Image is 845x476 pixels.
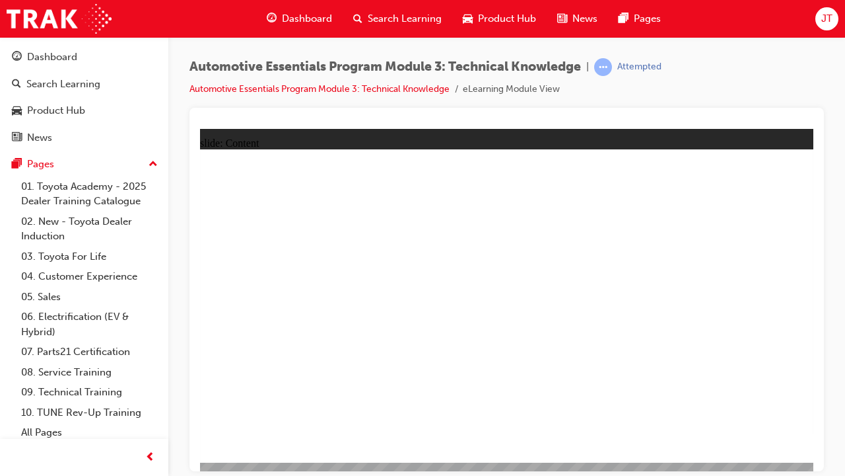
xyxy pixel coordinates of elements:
span: JT [821,11,832,26]
img: Trak [7,4,112,34]
a: 06. Electrification (EV & Hybrid) [16,307,163,342]
span: prev-icon [145,450,155,466]
span: news-icon [12,132,22,144]
a: 07. Parts21 Certification [16,342,163,362]
button: Pages [5,152,163,177]
span: search-icon [12,79,21,91]
span: news-icon [557,11,567,27]
a: All Pages [16,422,163,443]
div: News [27,130,52,145]
span: Dashboard [282,11,332,26]
span: pages-icon [619,11,628,27]
span: up-icon [149,156,158,173]
a: 05. Sales [16,287,163,307]
span: search-icon [353,11,362,27]
span: car-icon [12,105,22,117]
div: Product Hub [27,103,85,118]
a: 09. Technical Training [16,382,163,403]
a: 08. Service Training [16,362,163,383]
span: News [572,11,597,26]
span: pages-icon [12,159,22,171]
a: 03. Toyota For Life [16,247,163,267]
span: Automotive Essentials Program Module 3: Technical Knowledge [189,59,581,75]
span: | [586,59,589,75]
a: pages-iconPages [608,5,671,32]
a: guage-iconDashboard [256,5,343,32]
a: 02. New - Toyota Dealer Induction [16,212,163,247]
span: learningRecordVerb_ATTEMPT-icon [594,58,612,76]
button: JT [815,7,838,30]
span: Pages [634,11,661,26]
a: Product Hub [5,99,163,123]
a: Search Learning [5,72,163,97]
span: car-icon [463,11,473,27]
li: eLearning Module View [463,82,560,97]
a: search-iconSearch Learning [343,5,452,32]
div: Dashboard [27,50,77,65]
a: 04. Customer Experience [16,266,163,287]
span: Search Learning [368,11,442,26]
span: guage-icon [12,52,22,63]
a: car-iconProduct Hub [452,5,547,32]
span: guage-icon [267,11,277,27]
a: 10. TUNE Rev-Up Training [16,403,163,423]
div: Attempted [617,61,661,73]
a: Dashboard [5,45,163,69]
button: DashboardSearch LearningProduct HubNews [5,42,163,152]
div: Pages [27,157,54,172]
span: Product Hub [478,11,536,26]
a: 01. Toyota Academy - 2025 Dealer Training Catalogue [16,177,163,212]
div: Search Learning [26,77,100,92]
a: news-iconNews [547,5,608,32]
a: News [5,126,163,150]
a: Automotive Essentials Program Module 3: Technical Knowledge [189,83,450,95]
